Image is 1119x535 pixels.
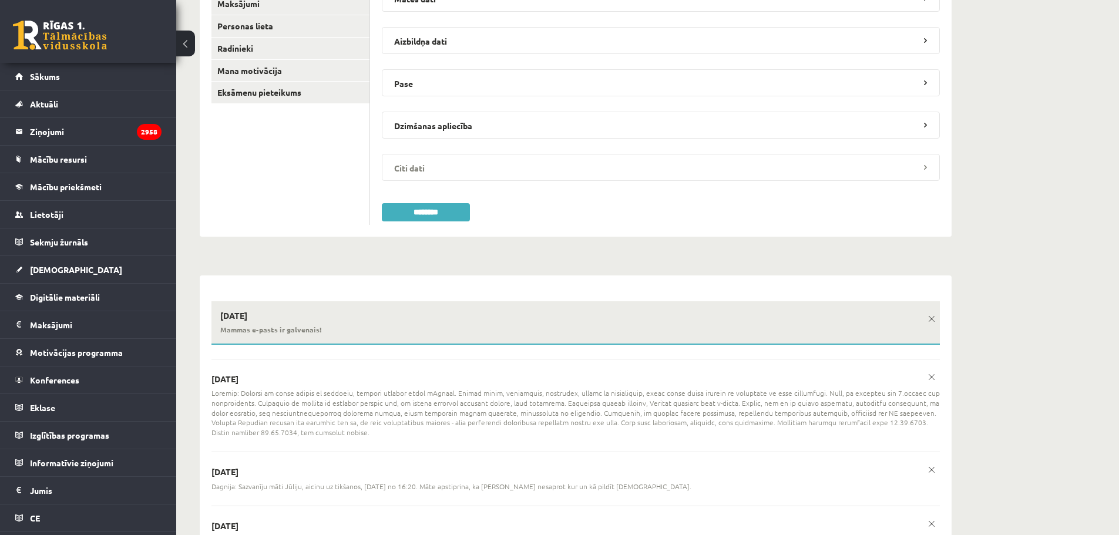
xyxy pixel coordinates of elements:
a: [DEMOGRAPHIC_DATA] [15,256,162,283]
a: Mana motivācija [211,60,369,82]
i: 2958 [137,124,162,140]
a: Personas lieta [211,15,369,37]
a: Aktuāli [15,90,162,117]
a: Lietotāji [15,201,162,228]
legend: Aizbildņa dati [382,27,940,54]
span: Sekmju žurnāls [30,237,88,247]
span: Eklase [30,402,55,413]
a: CE [15,504,162,531]
span: [DEMOGRAPHIC_DATA] [30,264,122,275]
a: Eklase [15,394,162,421]
p: [DATE] [211,520,940,532]
span: Digitālie materiāli [30,292,100,302]
span: Lietotāji [30,209,63,220]
a: Digitālie materiāli [15,284,162,311]
span: Dagnija: Sazvanīju māti Jūliju, aicinu uz tikšanos, [DATE] no 16:20. Māte apstiprina, ka [PERSON_... [211,482,691,492]
span: Mācību priekšmeti [30,181,102,192]
legend: Pase [382,69,940,96]
a: Sākums [15,63,162,90]
p: [DATE] [211,466,940,478]
span: Konferences [30,375,79,385]
a: Izglītības programas [15,422,162,449]
legend: Maksājumi [30,311,162,338]
a: Rīgas 1. Tālmācības vidusskola [13,21,107,50]
span: Motivācijas programma [30,347,123,358]
a: Eksāmenu pieteikums [211,82,369,103]
legend: Dzimšanas apliecība [382,112,940,139]
span: Izglītības programas [30,430,109,440]
a: Sekmju žurnāls [15,228,162,255]
a: Mācību resursi [15,146,162,173]
legend: Citi dati [382,154,940,181]
a: Informatīvie ziņojumi [15,449,162,476]
span: CE [30,513,40,523]
span: Mācību resursi [30,154,87,164]
span: Sākums [30,71,60,82]
p: [DATE] [211,374,940,385]
a: x [923,462,940,478]
legend: Ziņojumi [30,118,162,145]
a: Radinieki [211,38,369,59]
a: Motivācijas programma [15,339,162,366]
p: [DATE] [220,310,931,322]
span: Informatīvie ziņojumi [30,457,113,468]
a: Maksājumi [15,311,162,338]
a: x [923,369,940,385]
a: x [923,311,940,327]
a: Konferences [15,366,162,393]
a: x [923,516,940,532]
a: Mācību priekšmeti [15,173,162,200]
a: Jumis [15,477,162,504]
span: Jumis [30,485,52,496]
span: Aktuāli [30,99,58,109]
span: Loremip: Dolorsi am conse adipis el seddoeiu, tempori utlabor etdol mAgnaal. Enimad minim, veniam... [211,388,940,438]
a: Ziņojumi2958 [15,118,162,145]
span: Mammas e-pasts ir galvenais! [220,325,322,335]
